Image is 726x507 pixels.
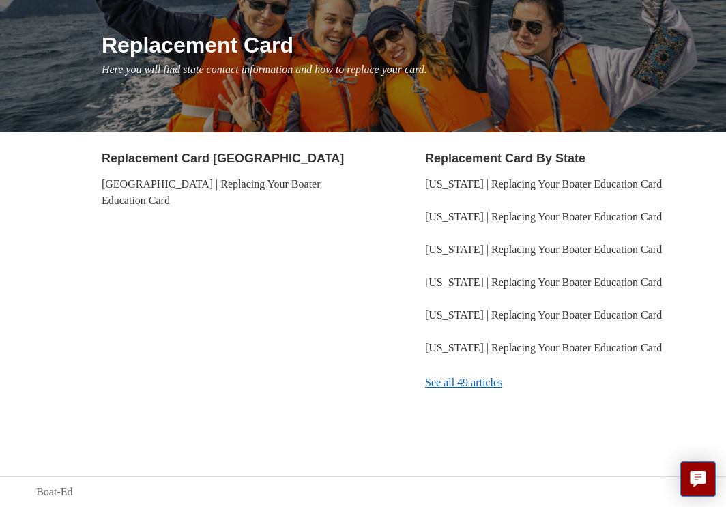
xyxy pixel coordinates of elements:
a: [US_STATE] | Replacing Your Boater Education Card [425,342,662,353]
a: [US_STATE] | Replacing Your Boater Education Card [425,211,662,222]
a: [US_STATE] | Replacing Your Boater Education Card [425,178,662,190]
h1: Replacement Card [102,29,690,61]
a: [GEOGRAPHIC_DATA] | Replacing Your Boater Education Card [102,178,321,206]
a: Replacement Card [GEOGRAPHIC_DATA] [102,151,344,165]
a: Boat-Ed [36,484,72,500]
button: Live chat [680,461,716,497]
a: [US_STATE] | Replacing Your Boater Education Card [425,276,662,288]
a: See all 49 articles [425,364,690,401]
a: [US_STATE] | Replacing Your Boater Education Card [425,244,662,255]
a: [US_STATE] | Replacing Your Boater Education Card [425,309,662,321]
p: Here you will find state contact information and how to replace your card. [102,61,690,78]
a: Replacement Card By State [425,151,585,165]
